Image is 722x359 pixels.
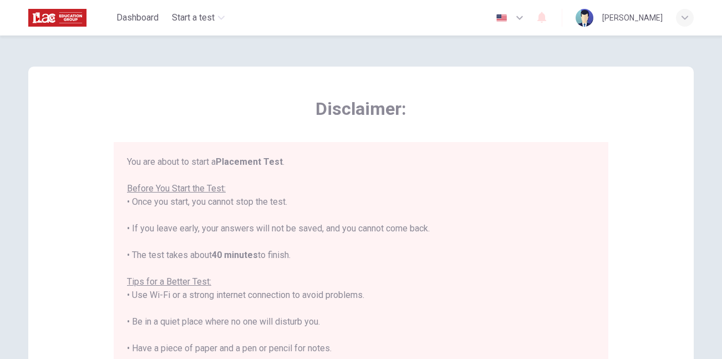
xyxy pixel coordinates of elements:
span: Start a test [172,11,215,24]
button: Dashboard [112,8,163,28]
b: Placement Test [216,156,283,167]
span: Dashboard [116,11,159,24]
div: [PERSON_NAME] [602,11,663,24]
span: Disclaimer: [114,98,608,120]
u: Tips for a Better Test: [127,276,211,287]
a: ILAC logo [28,7,112,29]
img: Profile picture [576,9,593,27]
b: 40 minutes [212,250,258,260]
img: en [495,14,509,22]
img: ILAC logo [28,7,87,29]
u: Before You Start the Test: [127,183,226,194]
button: Start a test [167,8,229,28]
